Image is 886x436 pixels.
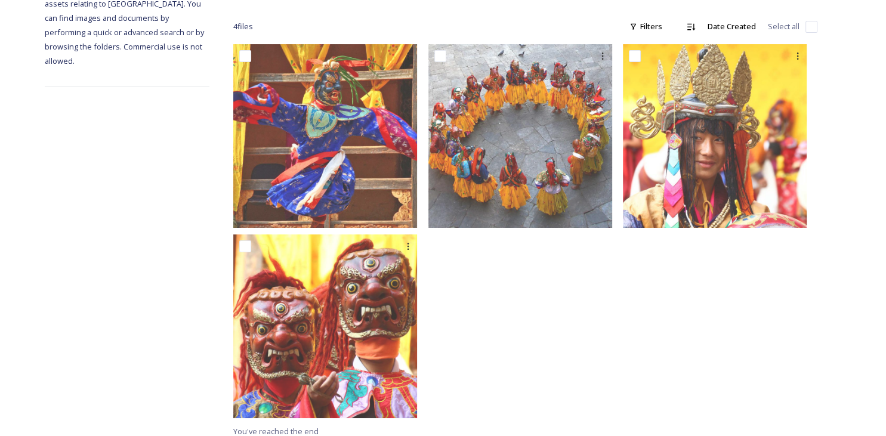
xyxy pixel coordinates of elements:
div: Date Created [702,15,762,38]
span: 4 file s [233,21,253,32]
img: tshechu2.jpg [623,44,807,228]
img: tsechu3.jpg [233,234,417,418]
span: Select all [768,21,799,32]
img: Trongsatsechu1.jpg [428,44,612,228]
div: Filters [623,15,668,38]
img: tsechu4.jpg [233,44,417,228]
